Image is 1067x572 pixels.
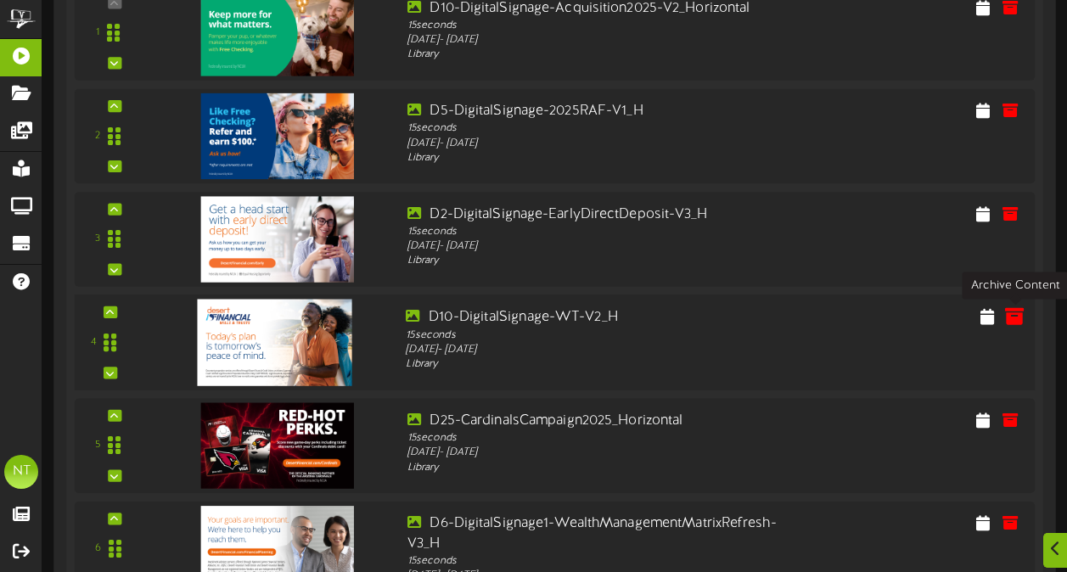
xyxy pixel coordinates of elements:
[201,93,354,178] img: 46100916-a10d-4f4a-a28f-51b073ead09a.jpg
[407,224,782,238] div: 15 seconds
[407,411,782,430] div: D25-CardinalsCampaign2025_Horizontal
[4,455,38,489] div: NT
[407,553,782,568] div: 15 seconds
[95,541,101,556] div: 6
[201,196,354,282] img: 33ba834f-f425-45f1-b14b-810866bd678f.jpg
[407,514,782,553] div: D6-DigitalSignage1-WealthManagementMatrixRefresh-V3_H
[407,18,782,32] div: 15 seconds
[406,307,783,327] div: D10-DigitalSignage-WT-V2_H
[407,446,782,460] div: [DATE] - [DATE]
[198,299,352,385] img: a7f30e58-c52a-415b-bcf6-7400d76f5f1a.jpg
[407,102,782,121] div: D5-DigitalSignage-2025RAF-V1_H
[407,121,782,136] div: 15 seconds
[406,342,783,357] div: [DATE] - [DATE]
[406,328,783,343] div: 15 seconds
[407,150,782,165] div: Library
[407,430,782,445] div: 15 seconds
[407,205,782,224] div: D2-DigitalSignage-EarlyDirectDeposit-V3_H
[201,402,354,488] img: 0bc3a69d-eb5f-41f1-9db1-67b8153ad178.jpg
[407,254,782,268] div: Library
[407,48,782,62] div: Library
[407,239,782,254] div: [DATE] - [DATE]
[407,136,782,150] div: [DATE] - [DATE]
[406,357,783,373] div: Library
[407,460,782,474] div: Library
[407,33,782,48] div: [DATE] - [DATE]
